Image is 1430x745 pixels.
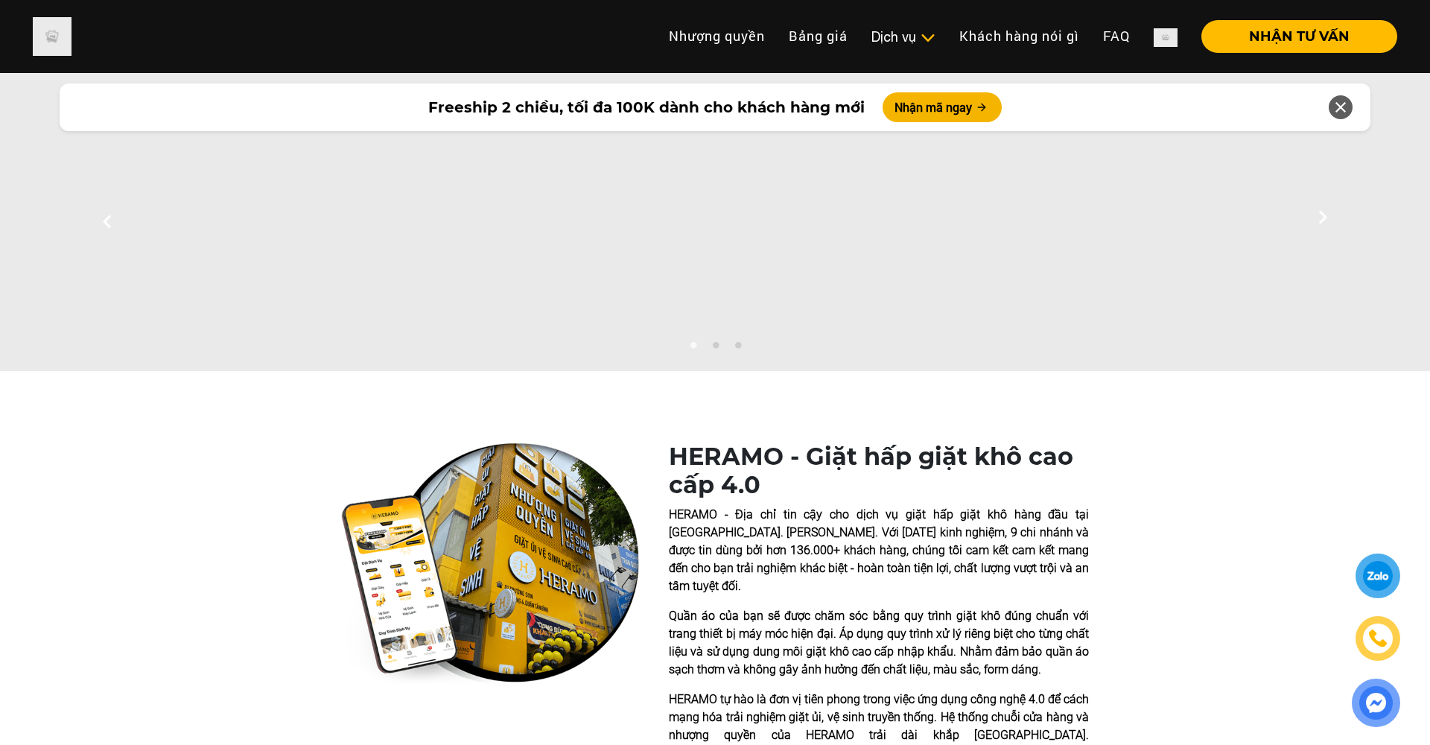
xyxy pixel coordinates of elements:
button: Nhận mã ngay [883,92,1002,122]
button: 3 [730,341,745,356]
p: Quần áo của bạn sẽ được chăm sóc bằng quy trình giặt khô đúng chuẩn với trang thiết bị máy móc hi... [669,607,1089,679]
img: phone-icon [1370,630,1387,647]
a: NHẬN TƯ VẤN [1189,30,1397,43]
a: phone-icon [1358,618,1398,659]
button: 2 [708,341,722,356]
p: HERAMO - Địa chỉ tin cậy cho dịch vụ giặt hấp giặt khô hàng đầu tại [GEOGRAPHIC_DATA]. [PERSON_NA... [669,506,1089,595]
img: heramo-quality-banner [341,443,639,687]
button: 1 [685,341,700,356]
a: Bảng giá [777,20,859,52]
a: Khách hàng nói gì [947,20,1091,52]
h1: HERAMO - Giặt hấp giặt khô cao cấp 4.0 [669,443,1089,500]
button: NHẬN TƯ VẤN [1201,20,1397,53]
a: FAQ [1091,20,1142,52]
a: Nhượng quyền [657,20,777,52]
span: Freeship 2 chiều, tối đa 100K dành cho khách hàng mới [428,96,865,118]
div: Dịch vụ [871,27,935,47]
img: subToggleIcon [920,31,935,45]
